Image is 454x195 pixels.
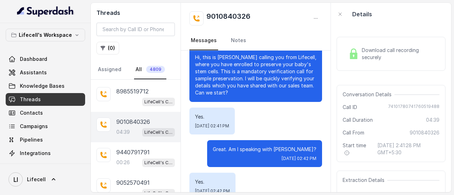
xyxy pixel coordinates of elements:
[6,133,85,146] a: Pipelines
[20,82,65,90] span: Knowledge Bases
[348,48,359,59] img: Lock Icon
[343,116,373,124] span: Call Duration
[343,177,387,184] span: Extraction Details
[146,66,165,73] span: 4809
[388,104,439,111] span: 74101780741760519488
[20,109,43,116] span: Contacts
[20,69,47,76] span: Assistants
[6,120,85,133] a: Campaigns
[20,123,48,130] span: Campaigns
[116,148,150,156] p: 9440791791
[195,54,316,96] p: Hi, this is [PERSON_NAME] calling you from Lifecell, where you have enrolled to preserve your bab...
[426,116,439,124] span: 04:39
[195,178,230,185] p: Yes.
[6,107,85,119] a: Contacts
[20,163,41,170] span: Settings
[206,11,250,25] h2: 9010840326
[343,91,394,98] span: Conversation Details
[189,31,218,50] a: Messages
[189,31,322,50] nav: Tabs
[195,113,229,120] p: Yes.
[96,8,175,17] h2: Threads
[6,160,85,173] a: Settings
[352,10,372,18] p: Details
[195,123,229,129] span: [DATE] 02:41 PM
[6,147,85,160] a: Integrations
[6,93,85,106] a: Threads
[20,56,47,63] span: Dashboard
[6,66,85,79] a: Assistants
[96,42,119,55] button: (0)
[213,146,316,153] p: Great. Am I speaking with [PERSON_NAME]?
[144,98,173,105] p: LifeCell's Call Assistant
[116,117,150,126] p: 9010840326
[20,136,43,143] span: Pipelines
[343,104,357,111] span: Call ID
[116,159,130,166] p: 00:26
[229,31,248,50] a: Notes
[116,128,130,136] p: 04:39
[144,129,173,136] p: LifeCell's Call Assistant
[195,188,230,194] span: [DATE] 02:42 PM
[17,6,74,17] img: light.svg
[20,150,51,157] span: Integrations
[116,178,150,187] p: 9052570491
[6,170,85,189] a: Lifecell
[96,60,175,79] nav: Tabs
[282,156,316,161] span: [DATE] 02:42 PM
[96,60,123,79] a: Assigned
[343,142,371,156] span: Start time
[116,87,149,96] p: 8985519712
[362,47,437,61] span: Download call recording securely
[6,29,85,41] button: Lifecell's Workspace
[13,176,18,183] text: LI
[19,31,72,39] p: Lifecell's Workspace
[134,60,166,79] a: All4809
[144,159,173,166] p: LifeCell's Call Assistant
[6,53,85,65] a: Dashboard
[27,176,46,183] span: Lifecell
[20,96,41,103] span: Threads
[6,80,85,92] a: Knowledge Bases
[410,129,439,136] span: 9010840326
[343,129,364,136] span: Call From
[96,23,175,36] input: Search by Call ID or Phone Number
[377,142,439,156] span: [DATE] 2:41:28 PM GMT+5:30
